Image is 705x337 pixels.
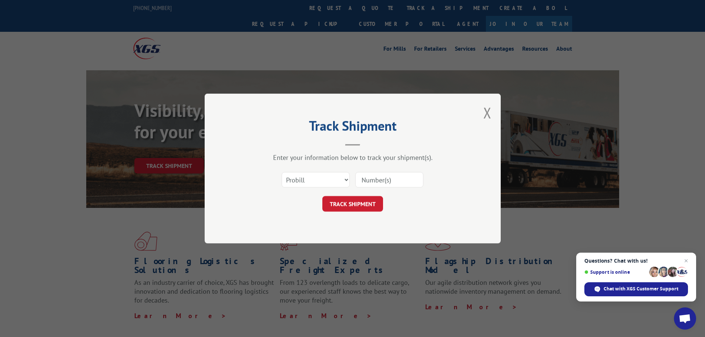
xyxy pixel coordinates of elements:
button: Close modal [483,103,491,122]
span: Close chat [682,256,691,265]
button: TRACK SHIPMENT [322,196,383,212]
div: Open chat [674,307,696,330]
span: Chat with XGS Customer Support [604,286,678,292]
div: Enter your information below to track your shipment(s). [242,153,464,162]
span: Support is online [584,269,647,275]
div: Chat with XGS Customer Support [584,282,688,296]
h2: Track Shipment [242,121,464,135]
input: Number(s) [355,172,423,188]
span: Questions? Chat with us! [584,258,688,264]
